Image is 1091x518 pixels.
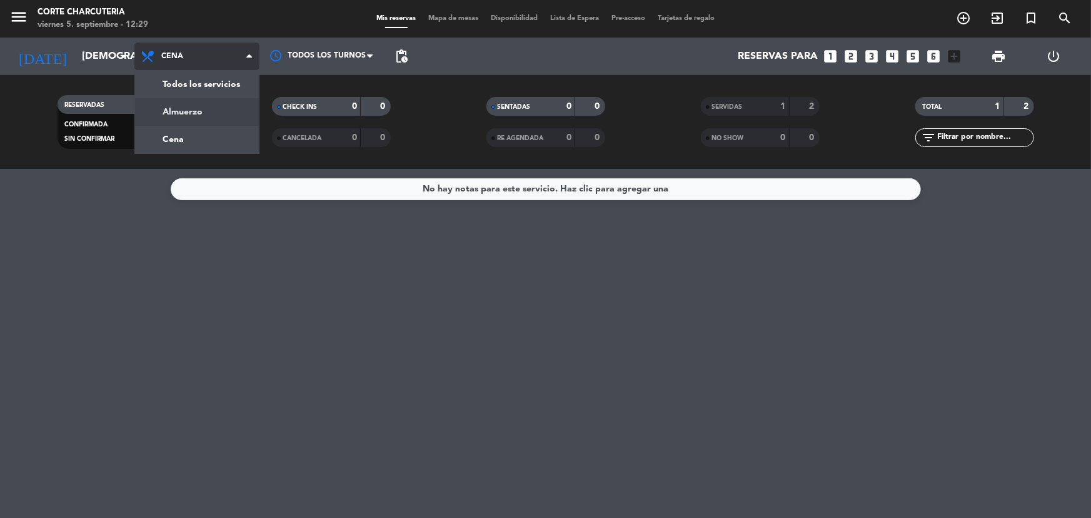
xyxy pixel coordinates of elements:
[1027,38,1082,75] div: LOG OUT
[990,11,1005,26] i: exit_to_app
[923,104,942,110] span: TOTAL
[781,102,786,111] strong: 1
[1023,102,1031,111] strong: 2
[283,104,318,110] span: CHECK INS
[161,52,183,61] span: Cena
[9,43,76,70] i: [DATE]
[65,136,115,142] span: SIN CONFIRMAR
[809,102,817,111] strong: 2
[485,15,544,22] span: Disponibilidad
[283,135,322,141] span: CANCELADA
[1057,11,1072,26] i: search
[843,48,859,64] i: looks_two
[423,182,668,196] div: No hay notas para este servicio. Haz clic para agregar una
[995,102,1000,111] strong: 1
[9,8,28,26] i: menu
[605,15,651,22] span: Pre-acceso
[370,15,422,22] span: Mis reservas
[38,19,148,31] div: viernes 5. septiembre - 12:29
[863,48,880,64] i: looks_3
[809,133,817,142] strong: 0
[544,15,605,22] span: Lista de Espera
[946,48,962,64] i: add_box
[884,48,900,64] i: looks_4
[956,11,971,26] i: add_circle_outline
[394,49,409,64] span: pending_actions
[135,98,259,126] a: Almuerzo
[352,102,357,111] strong: 0
[1023,11,1038,26] i: turned_in_not
[380,133,388,142] strong: 0
[422,15,485,22] span: Mapa de mesas
[135,126,259,153] a: Cena
[65,121,108,128] span: CONFIRMADA
[1047,49,1062,64] i: power_settings_new
[498,104,531,110] span: SENTADAS
[651,15,721,22] span: Tarjetas de regalo
[822,48,838,64] i: looks_one
[65,102,105,108] span: RESERVADAS
[712,104,743,110] span: SERVIDAS
[595,133,602,142] strong: 0
[380,102,388,111] strong: 0
[352,133,357,142] strong: 0
[498,135,544,141] span: RE AGENDADA
[9,8,28,31] button: menu
[991,49,1006,64] span: print
[922,130,937,145] i: filter_list
[781,133,786,142] strong: 0
[116,49,131,64] i: arrow_drop_down
[925,48,942,64] i: looks_6
[905,48,921,64] i: looks_5
[595,102,602,111] strong: 0
[712,135,744,141] span: NO SHOW
[937,131,1033,145] input: Filtrar por nombre...
[38,6,148,19] div: Corte Charcuteria
[135,71,259,98] a: Todos los servicios
[738,51,818,63] span: Reservas para
[566,133,571,142] strong: 0
[566,102,571,111] strong: 0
